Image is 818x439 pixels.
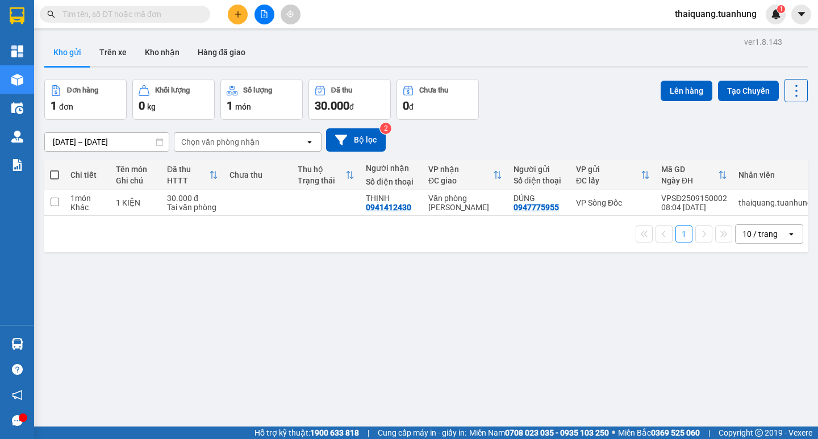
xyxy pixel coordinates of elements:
div: Trạng thái [298,176,345,185]
span: đ [349,102,354,111]
span: 1 [51,99,57,112]
div: HTTT [167,176,209,185]
button: Trên xe [90,39,136,66]
button: Bộ lọc [326,128,386,152]
strong: 1900 633 818 [310,428,359,437]
svg: open [305,137,314,147]
div: Văn phòng [PERSON_NAME] [428,194,502,212]
span: đ [409,102,414,111]
div: ĐC lấy [576,176,641,185]
button: 1 [675,225,692,243]
svg: open [787,229,796,239]
div: Chưa thu [229,170,286,179]
span: file-add [260,10,268,18]
th: Toggle SortBy [656,160,733,190]
div: 30.000 đ [167,194,218,203]
img: warehouse-icon [11,338,23,350]
div: Khác [70,203,105,212]
span: Miền Bắc [618,427,700,439]
span: ⚪️ [612,430,615,435]
img: warehouse-icon [11,131,23,143]
span: 30.000 [315,99,349,112]
button: Kho nhận [136,39,189,66]
div: Tên món [116,165,156,174]
span: search [47,10,55,18]
span: 1 [227,99,233,112]
div: Số điện thoại [366,177,417,186]
button: aim [281,5,301,24]
div: Ngày ĐH [661,176,718,185]
sup: 1 [777,5,785,13]
img: logo-vxr [10,7,24,24]
div: Nhân viên [738,170,812,179]
div: Chưa thu [419,86,448,94]
div: Tại văn phòng [167,203,218,212]
span: | [368,427,369,439]
span: plus [234,10,242,18]
span: copyright [755,429,763,437]
strong: 0369 525 060 [651,428,700,437]
div: VP nhận [428,165,493,174]
div: Thu hộ [298,165,345,174]
div: Đã thu [167,165,209,174]
div: ĐC giao [428,176,493,185]
div: 1 KIỆN [116,198,156,207]
span: 1 [779,5,783,13]
div: Số lượng [243,86,272,94]
img: warehouse-icon [11,74,23,86]
div: 1 món [70,194,105,203]
div: THỊNH [366,194,417,203]
sup: 2 [380,123,391,134]
button: Lên hàng [661,81,712,101]
strong: 0708 023 035 - 0935 103 250 [505,428,609,437]
div: Đã thu [331,86,352,94]
div: Ghi chú [116,176,156,185]
div: Đơn hàng [67,86,98,94]
div: Mã GD [661,165,718,174]
div: Người gửi [514,165,565,174]
div: thaiquang.tuanhung [738,198,812,207]
button: Đã thu30.000đ [308,79,391,120]
span: question-circle [12,364,23,375]
span: 0 [139,99,145,112]
span: món [235,102,251,111]
button: Chưa thu0đ [397,79,479,120]
div: DÚNG [514,194,565,203]
span: message [12,415,23,426]
div: Số điện thoại [514,176,565,185]
span: kg [147,102,156,111]
div: 08:04 [DATE] [661,203,727,212]
span: thaiquang.tuanhung [666,7,766,21]
div: VPSĐ2509150002 [661,194,727,203]
button: plus [228,5,248,24]
div: 0947775955 [514,203,559,212]
button: Kho gửi [44,39,90,66]
span: 0 [403,99,409,112]
button: file-add [254,5,274,24]
th: Toggle SortBy [570,160,656,190]
span: aim [286,10,294,18]
button: Đơn hàng1đơn [44,79,127,120]
div: VP gửi [576,165,641,174]
div: Chọn văn phòng nhận [181,136,260,148]
img: icon-new-feature [771,9,781,19]
button: Khối lượng0kg [132,79,215,120]
img: warehouse-icon [11,102,23,114]
th: Toggle SortBy [423,160,508,190]
div: Khối lượng [155,86,190,94]
span: Hỗ trợ kỹ thuật: [254,427,359,439]
button: caret-down [791,5,811,24]
button: Tạo Chuyến [718,81,779,101]
div: VP Sông Đốc [576,198,650,207]
span: | [708,427,710,439]
span: Cung cấp máy in - giấy in: [378,427,466,439]
img: dashboard-icon [11,45,23,57]
th: Toggle SortBy [161,160,224,190]
button: Hàng đã giao [189,39,254,66]
th: Toggle SortBy [292,160,360,190]
span: caret-down [796,9,807,19]
input: Tìm tên, số ĐT hoặc mã đơn [62,8,197,20]
div: 0941412430 [366,203,411,212]
img: solution-icon [11,159,23,171]
div: Chi tiết [70,170,105,179]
